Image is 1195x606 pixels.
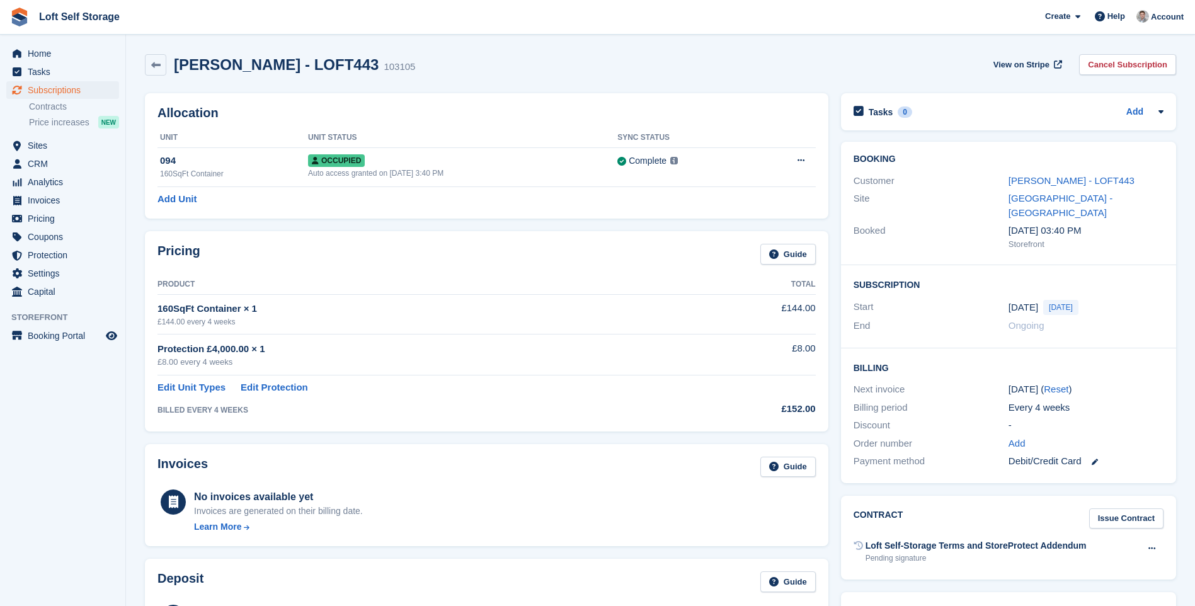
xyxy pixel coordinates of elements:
td: £144.00 [694,294,815,334]
h2: Billing [854,361,1164,374]
td: £8.00 [694,334,815,375]
div: Start [854,300,1009,315]
a: Guide [760,244,816,265]
a: menu [6,210,119,227]
span: Tasks [28,63,103,81]
span: Account [1151,11,1184,23]
div: Protection £4,000.00 × 1 [157,342,694,357]
h2: Allocation [157,106,816,120]
div: 160SqFt Container × 1 [157,302,694,316]
a: View on Stripe [988,54,1065,75]
a: Contracts [29,101,119,113]
div: £8.00 every 4 weeks [157,356,694,369]
span: Subscriptions [28,81,103,99]
div: Auto access granted on [DATE] 3:40 PM [308,168,617,179]
a: Add [1126,105,1143,120]
div: Pending signature [866,552,1087,564]
div: Site [854,192,1009,220]
span: Coupons [28,228,103,246]
span: Pricing [28,210,103,227]
span: Analytics [28,173,103,191]
a: menu [6,265,119,282]
div: Order number [854,437,1009,451]
th: Unit Status [308,128,617,148]
h2: Deposit [157,571,203,592]
a: menu [6,81,119,99]
h2: Invoices [157,457,208,477]
div: £144.00 every 4 weeks [157,316,694,328]
span: View on Stripe [993,59,1049,71]
span: Create [1045,10,1070,23]
a: Loft Self Storage [34,6,125,27]
span: [DATE] [1043,300,1078,315]
div: Payment method [854,454,1009,469]
a: Issue Contract [1089,508,1164,529]
span: Occupied [308,154,365,167]
a: menu [6,246,119,264]
img: Nik Williams [1136,10,1149,23]
div: No invoices available yet [194,489,363,505]
a: menu [6,45,119,62]
a: [PERSON_NAME] - LOFT443 [1009,175,1135,186]
div: Invoices are generated on their billing date. [194,505,363,518]
div: Loft Self-Storage Terms and StoreProtect Addendum [866,539,1087,552]
h2: Contract [854,508,903,529]
a: menu [6,283,119,300]
h2: Subscription [854,278,1164,290]
div: 160SqFt Container [160,168,308,180]
div: Next invoice [854,382,1009,397]
h2: [PERSON_NAME] - LOFT443 [174,56,379,73]
span: Booking Portal [28,327,103,345]
div: 094 [160,154,308,168]
div: [DATE] ( ) [1009,382,1164,397]
span: Ongoing [1009,320,1044,331]
a: menu [6,327,119,345]
h2: Pricing [157,244,200,265]
a: Reset [1044,384,1068,394]
a: menu [6,228,119,246]
a: Guide [760,571,816,592]
span: Storefront [11,311,125,324]
div: Booked [854,224,1009,250]
a: Guide [760,457,816,477]
div: Billing period [854,401,1009,415]
span: Help [1107,10,1125,23]
a: Edit Protection [241,380,308,395]
span: Invoices [28,192,103,209]
h2: Tasks [869,106,893,118]
span: Sites [28,137,103,154]
img: icon-info-grey-7440780725fd019a000dd9b08b2336e03edf1995a4989e88bcd33f0948082b44.svg [670,157,678,164]
div: [DATE] 03:40 PM [1009,224,1164,238]
th: Total [694,275,815,295]
a: menu [6,137,119,154]
a: menu [6,155,119,173]
a: Price increases NEW [29,115,119,129]
time: 2025-08-22 00:00:00 UTC [1009,300,1038,315]
div: Complete [629,154,666,168]
a: Cancel Subscription [1079,54,1176,75]
a: Edit Unit Types [157,380,226,395]
th: Unit [157,128,308,148]
span: Capital [28,283,103,300]
span: Home [28,45,103,62]
a: Preview store [104,328,119,343]
span: Price increases [29,117,89,129]
div: BILLED EVERY 4 WEEKS [157,404,694,416]
div: Learn More [194,520,241,534]
div: Customer [854,174,1009,188]
img: stora-icon-8386f47178a22dfd0bd8f6a31ec36ba5ce8667c1dd55bd0f319d3a0aa187defe.svg [10,8,29,26]
span: Settings [28,265,103,282]
h2: Booking [854,154,1164,164]
a: menu [6,192,119,209]
div: 0 [898,106,912,118]
a: menu [6,63,119,81]
a: Add [1009,437,1026,451]
span: CRM [28,155,103,173]
th: Sync Status [617,128,755,148]
div: - [1009,418,1164,433]
th: Product [157,275,694,295]
a: Learn More [194,520,363,534]
span: Protection [28,246,103,264]
a: menu [6,173,119,191]
div: End [854,319,1009,333]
